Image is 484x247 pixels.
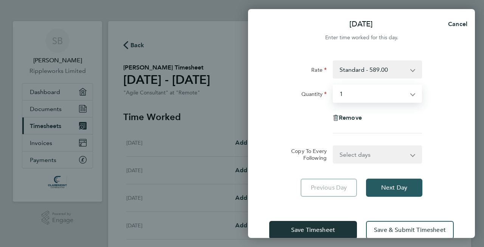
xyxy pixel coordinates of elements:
[436,17,475,32] button: Cancel
[291,226,335,234] span: Save Timesheet
[311,66,327,76] label: Rate
[366,179,422,197] button: Next Day
[446,20,467,28] span: Cancel
[248,33,475,42] div: Enter time worked for this day.
[285,148,327,161] label: Copy To Every Following
[333,115,362,121] button: Remove
[339,114,362,121] span: Remove
[301,91,327,100] label: Quantity
[374,226,446,234] span: Save & Submit Timesheet
[366,221,454,239] button: Save & Submit Timesheet
[349,19,373,29] p: [DATE]
[269,221,357,239] button: Save Timesheet
[381,184,407,191] span: Next Day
